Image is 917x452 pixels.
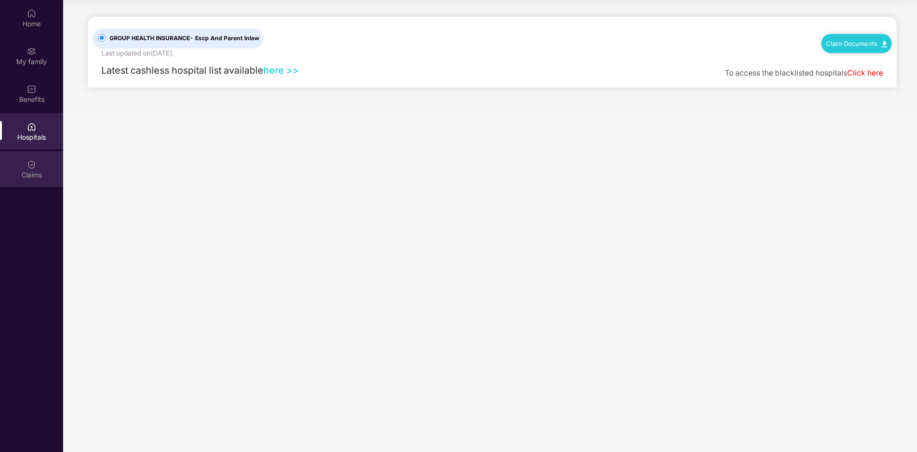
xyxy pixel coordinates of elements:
div: Last updated on [DATE] . [101,48,174,59]
a: here >> [263,65,299,76]
span: Latest cashless hospital list available [101,65,263,76]
img: svg+xml;base64,PHN2ZyBpZD0iSG9tZSIgeG1sbnM9Imh0dHA6Ly93d3cudzMub3JnLzIwMDAvc3ZnIiB3aWR0aD0iMjAiIG... [27,9,36,18]
a: Click here [847,68,883,77]
span: GROUP HEALTH INSURANCE [106,34,263,43]
span: - Escp And Parent Inlaw [190,34,259,42]
span: To access the blacklisted hospitals [725,68,847,77]
img: svg+xml;base64,PHN2ZyBpZD0iSG9zcGl0YWxzIiB4bWxucz0iaHR0cDovL3d3dy53My5vcmcvMjAwMC9zdmciIHdpZHRoPS... [27,122,36,132]
img: svg+xml;base64,PHN2ZyB3aWR0aD0iMjAiIGhlaWdodD0iMjAiIHZpZXdCb3g9IjAgMCAyMCAyMCIgZmlsbD0ibm9uZSIgeG... [27,46,36,56]
img: svg+xml;base64,PHN2ZyBpZD0iQ2xhaW0iIHhtbG5zPSJodHRwOi8vd3d3LnczLm9yZy8yMDAwL3N2ZyIgd2lkdGg9IjIwIi... [27,160,36,169]
a: Claim Documents [826,40,887,47]
img: svg+xml;base64,PHN2ZyB4bWxucz0iaHR0cDovL3d3dy53My5vcmcvMjAwMC9zdmciIHdpZHRoPSIxMC40IiBoZWlnaHQ9Ij... [882,41,887,47]
img: svg+xml;base64,PHN2ZyBpZD0iQmVuZWZpdHMiIHhtbG5zPSJodHRwOi8vd3d3LnczLm9yZy8yMDAwL3N2ZyIgd2lkdGg9Ij... [27,84,36,94]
